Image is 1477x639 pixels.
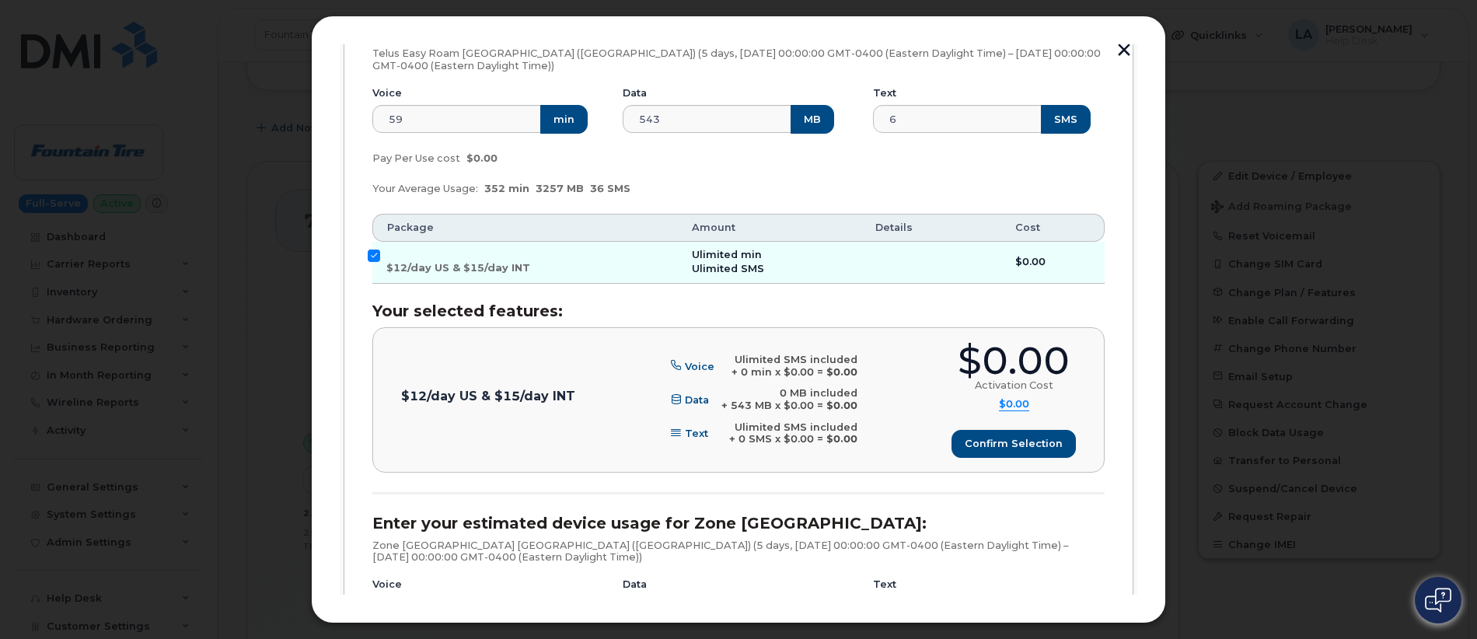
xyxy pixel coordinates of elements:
[401,390,575,403] p: $12/day US & $15/day INT
[372,47,1105,72] p: Telus Easy Roam [GEOGRAPHIC_DATA] ([GEOGRAPHIC_DATA]) (5 days, [DATE] 00:00:00 GMT-0400 (Eastern ...
[732,354,857,366] div: Ulimited SMS included
[729,421,857,434] div: Ulimited SMS included
[685,428,708,439] span: Text
[484,183,529,194] span: 352 min
[826,400,857,411] b: $0.00
[1425,588,1451,613] img: Open chat
[784,366,823,378] span: $0.00 =
[1041,105,1091,133] button: SMS
[386,262,530,274] span: $12/day US & $15/day INT
[692,249,762,260] span: Ulimited min
[999,398,1029,411] summary: $0.00
[975,379,1053,392] div: Activation Cost
[368,250,380,262] input: $12/day US & $15/day INT
[791,105,834,133] button: MB
[965,436,1063,451] span: Confirm selection
[372,87,402,100] label: Voice
[784,433,823,445] span: $0.00 =
[951,430,1076,458] button: Confirm selection
[540,105,588,133] button: min
[732,366,780,378] span: + 0 min x
[678,214,861,242] th: Amount
[372,152,460,164] span: Pay Per Use cost
[861,214,1001,242] th: Details
[372,214,678,242] th: Package
[372,183,478,194] span: Your Average Usage:
[1001,242,1105,284] td: $0.00
[372,515,1105,532] h3: Enter your estimated device usage for Zone [GEOGRAPHIC_DATA]:
[721,387,857,400] div: 0 MB included
[958,342,1070,380] div: $0.00
[826,433,857,445] b: $0.00
[1001,214,1105,242] th: Cost
[466,152,498,164] span: $0.00
[685,394,709,406] span: Data
[685,360,714,372] span: Voice
[826,366,857,378] b: $0.00
[536,183,584,194] span: 3257 MB
[372,539,1105,564] p: Zone [GEOGRAPHIC_DATA] [GEOGRAPHIC_DATA] ([GEOGRAPHIC_DATA]) (5 days, [DATE] 00:00:00 GMT-0400 (E...
[372,302,1105,319] h3: Your selected features:
[873,578,896,591] label: Text
[623,578,647,591] label: Data
[873,87,896,100] label: Text
[692,263,764,274] span: Ulimited SMS
[590,183,630,194] span: 36 SMS
[623,87,647,100] label: Data
[729,433,780,445] span: + 0 SMS x
[784,400,823,411] span: $0.00 =
[721,400,780,411] span: + 543 MB x
[372,578,402,591] label: Voice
